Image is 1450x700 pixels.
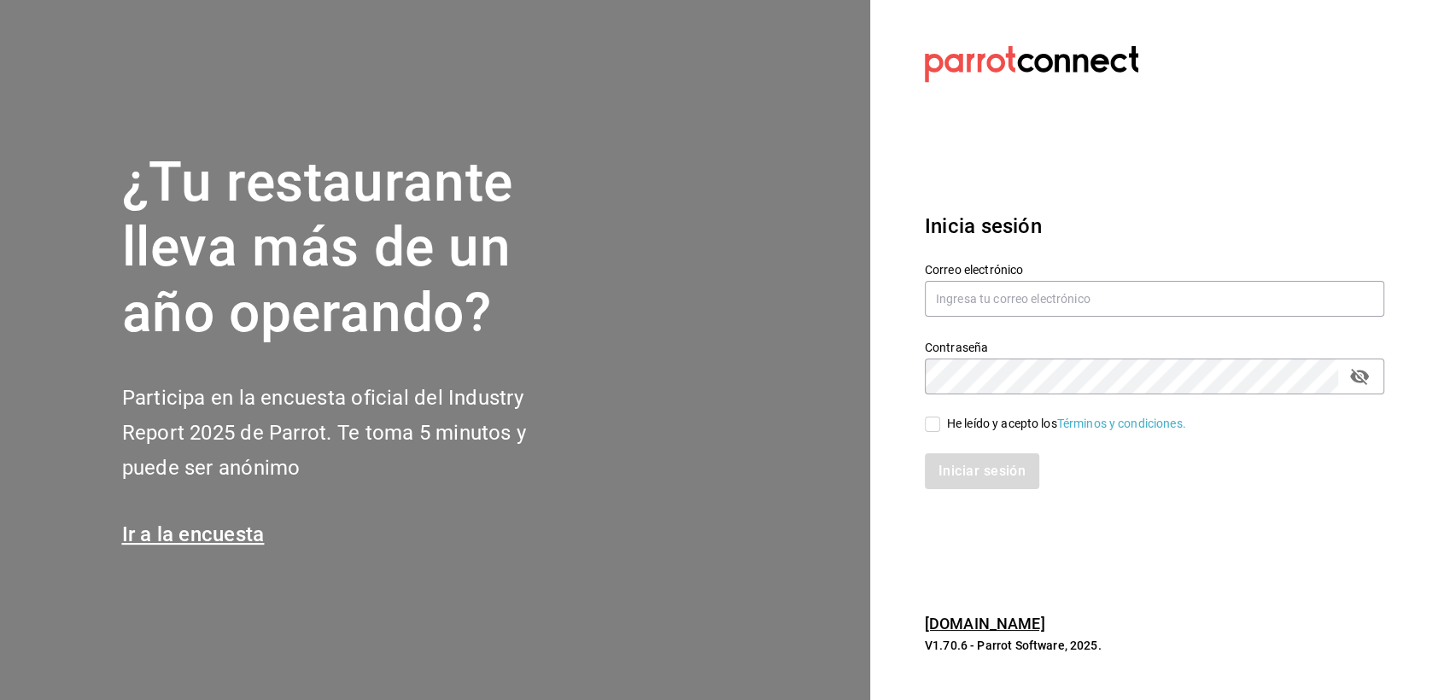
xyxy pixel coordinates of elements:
label: Contraseña [925,341,1384,353]
a: Términos y condiciones. [1057,417,1186,430]
h3: Inicia sesión [925,211,1384,242]
a: Ir a la encuesta [122,522,265,546]
h1: ¿Tu restaurante lleva más de un año operando? [122,150,583,347]
div: He leído y acepto los [947,415,1186,433]
a: [DOMAIN_NAME] [925,615,1045,633]
label: Correo electrónico [925,263,1384,275]
button: passwordField [1345,362,1374,391]
h2: Participa en la encuesta oficial del Industry Report 2025 de Parrot. Te toma 5 minutos y puede se... [122,381,583,485]
p: V1.70.6 - Parrot Software, 2025. [925,637,1384,654]
input: Ingresa tu correo electrónico [925,281,1384,317]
